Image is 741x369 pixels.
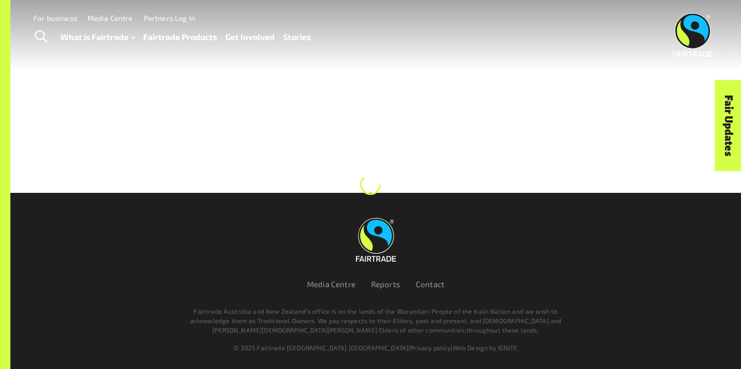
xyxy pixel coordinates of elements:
a: For business [33,14,77,22]
a: Get Involved [225,30,275,45]
a: Reports [371,279,400,289]
a: Partners Log In [144,14,195,22]
div: | | [91,343,661,352]
p: Fairtrade Australia and New Zealand’s office is on the lands of the Wurundjeri People of the Kuli... [187,306,564,335]
a: Media Centre [87,14,133,22]
a: Privacy policy [410,344,451,351]
a: Web Design by IGNITE [453,344,518,351]
a: What is Fairtrade [60,30,135,45]
a: Fairtrade Products [143,30,217,45]
img: Fairtrade Australia New Zealand logo [673,13,713,57]
a: Media Centre [307,279,355,289]
a: Contact [416,279,444,289]
a: Stories [283,30,311,45]
span: © 2025 Fairtrade [GEOGRAPHIC_DATA] [GEOGRAPHIC_DATA] [234,344,408,351]
img: Fairtrade Australia New Zealand logo [356,218,396,262]
a: Toggle Search [28,24,54,50]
